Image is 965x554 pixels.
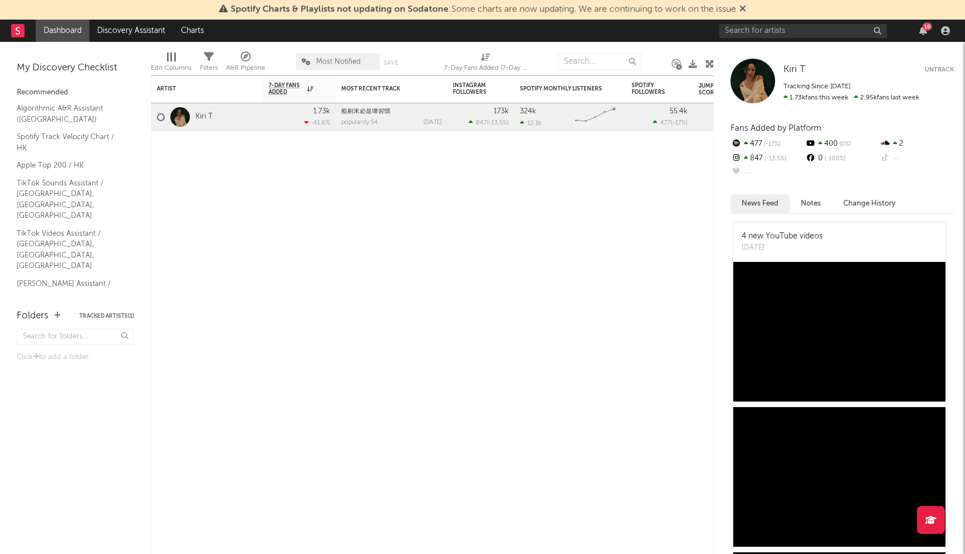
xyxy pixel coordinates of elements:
div: 18 [923,22,932,31]
div: 477 [730,137,805,151]
div: 4 new YouTube videos [742,231,823,242]
div: Recommended [17,86,134,99]
div: 0 [805,151,879,166]
span: -13.5 % [763,156,786,162]
div: 7-Day Fans Added (7-Day Fans Added) [444,47,528,80]
div: [DATE] [423,120,442,126]
div: A&R Pipeline [226,61,265,75]
input: Search for folders... [17,329,134,345]
span: 2.95k fans last week [784,94,919,101]
button: Change History [832,194,907,213]
div: 2 [880,137,954,151]
span: 7-Day Fans Added [269,82,304,95]
div: ( ) [653,119,687,126]
button: Save [384,60,398,66]
button: Tracked Artists(1) [79,313,134,319]
span: 477 [660,120,671,126]
div: Edit Columns [151,47,192,80]
span: Tracking Since: [DATE] [784,83,851,90]
button: News Feed [730,194,790,213]
span: Most Notified [316,58,361,65]
div: Artist [157,85,241,92]
span: : Some charts are now updating. We are continuing to work on the issue [231,5,736,14]
a: Dashboard [36,20,89,42]
div: 藍剔未必是壞習慣 [341,108,442,114]
span: Dismiss [739,5,746,14]
div: 324k [520,108,536,115]
div: 173k [494,108,509,115]
div: 55.4k [670,108,687,115]
a: [PERSON_NAME] Assistant / [GEOGRAPHIC_DATA]/[GEOGRAPHIC_DATA]/[GEOGRAPHIC_DATA] [17,278,249,300]
a: Apple Top 200 / HK [17,159,123,171]
div: Edit Columns [151,61,192,75]
div: [DATE] [742,242,823,254]
a: TikTok Videos Assistant / [GEOGRAPHIC_DATA], [GEOGRAPHIC_DATA], [GEOGRAPHIC_DATA] [17,227,123,272]
div: -- [880,151,954,166]
span: 0 % [838,141,851,147]
svg: Chart title [570,103,620,131]
div: 12.3k [520,120,542,127]
button: Notes [790,194,832,213]
div: Filters [200,61,218,75]
a: Kiri T [195,112,213,122]
div: -41.6 % [304,119,330,126]
button: Untrack [925,64,954,75]
a: Discovery Assistant [89,20,173,42]
span: 1.73k fans this week [784,94,848,101]
a: 藍剔未必是壞習慣 [341,108,390,114]
div: 1.73k [313,108,330,115]
a: TikTok Sounds Assistant / [GEOGRAPHIC_DATA], [GEOGRAPHIC_DATA], [GEOGRAPHIC_DATA] [17,177,123,222]
a: Kiri T [784,64,805,75]
div: 847 [730,151,805,166]
input: Search for artists [719,24,887,38]
input: Search... [558,53,642,70]
div: Most Recent Track [341,85,425,92]
span: -13.5 % [489,120,507,126]
span: 847 [476,120,487,126]
a: Spotify Track Velocity Chart / HK [17,131,123,154]
a: Algorithmic A&R Assistant ([GEOGRAPHIC_DATA]) [17,102,123,125]
div: popularity: 54 [341,120,378,126]
div: 7-Day Fans Added (7-Day Fans Added) [444,61,528,75]
span: -100 % [823,156,845,162]
span: -17 % [762,141,781,147]
div: -- [730,166,805,180]
span: Kiri T [784,65,805,74]
span: -17 % [672,120,686,126]
div: My Discovery Checklist [17,61,134,75]
div: 76.3 [699,111,743,124]
span: Fans Added by Platform [730,124,821,132]
div: A&R Pipeline [226,47,265,80]
div: Spotify Followers [632,82,671,95]
button: 18 [919,26,927,35]
div: Filters [200,47,218,80]
div: Jump Score [699,83,727,96]
div: Instagram Followers [453,82,492,95]
div: Click to add a folder. [17,351,134,364]
div: Spotify Monthly Listeners [520,85,604,92]
div: ( ) [469,119,509,126]
div: 400 [805,137,879,151]
div: Folders [17,309,49,323]
span: Spotify Charts & Playlists not updating on Sodatone [231,5,448,14]
a: Charts [173,20,212,42]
